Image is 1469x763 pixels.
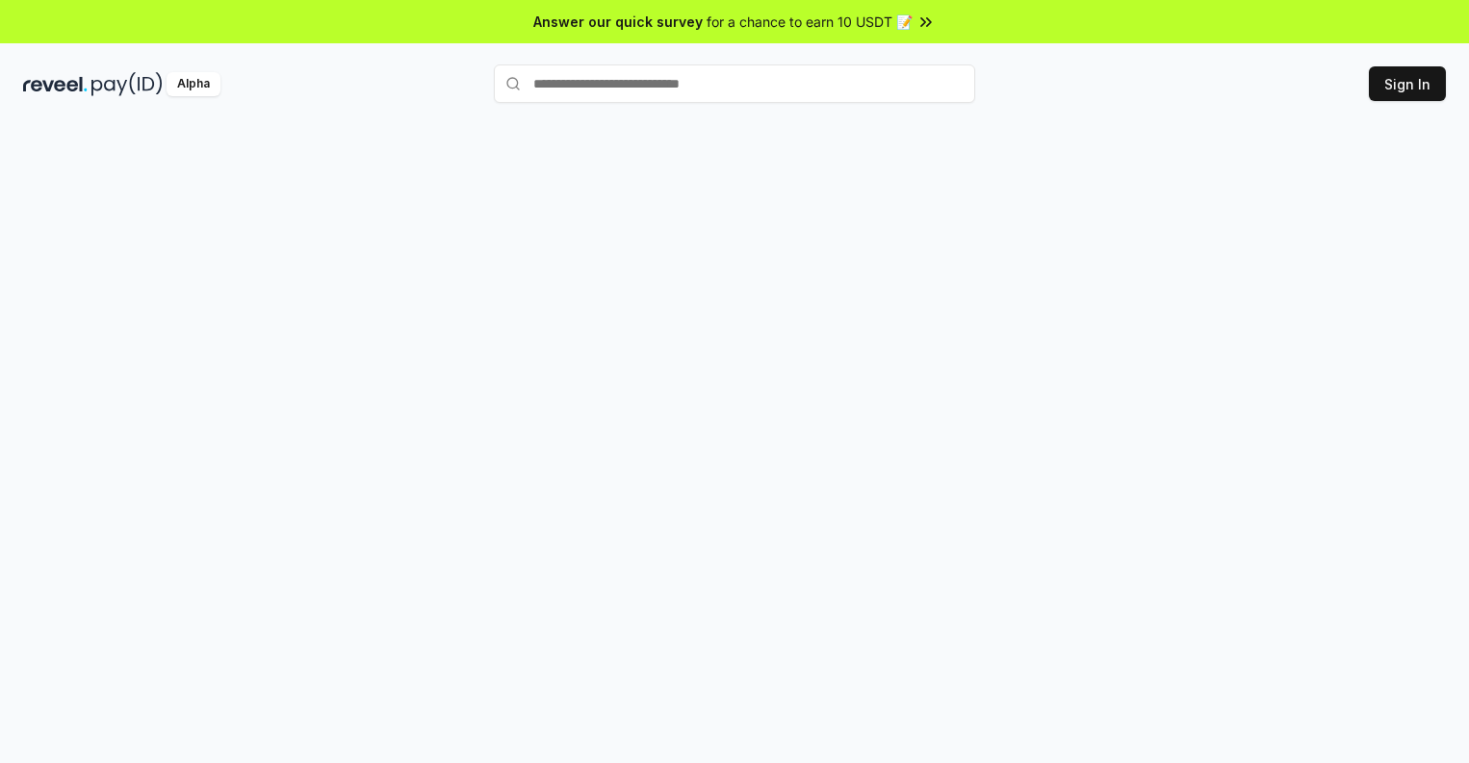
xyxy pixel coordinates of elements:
[91,72,163,96] img: pay_id
[533,12,703,32] span: Answer our quick survey
[707,12,913,32] span: for a chance to earn 10 USDT 📝
[167,72,220,96] div: Alpha
[1369,66,1446,101] button: Sign In
[23,72,88,96] img: reveel_dark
